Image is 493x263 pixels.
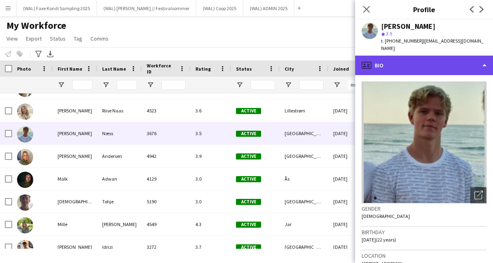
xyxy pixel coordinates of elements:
[196,0,243,16] button: (WAL) Coop 2025
[142,168,191,190] div: 4129
[328,168,377,190] div: [DATE]
[386,30,392,37] span: 3.5
[280,190,328,213] div: [GEOGRAPHIC_DATA]
[58,66,82,72] span: First Name
[191,190,231,213] div: 3.0
[285,66,294,72] span: City
[45,49,55,59] app-action-btn: Export XLSX
[236,199,261,205] span: Active
[381,38,484,51] span: | [EMAIL_ADDRESS][DOMAIN_NAME]
[97,213,142,235] div: [PERSON_NAME]
[34,49,43,59] app-action-btn: Advanced filters
[191,122,231,144] div: 3.5
[142,122,191,144] div: 3676
[97,190,142,213] div: Tohje
[191,236,231,258] div: 3.7
[328,145,377,167] div: [DATE]
[97,168,142,190] div: Adwan
[50,35,66,42] span: Status
[348,80,372,90] input: Joined Filter Input
[90,35,109,42] span: Comms
[280,99,328,122] div: Lillestrøm
[72,80,92,90] input: First Name Filter Input
[362,82,487,203] img: Crew avatar or photo
[328,99,377,122] div: [DATE]
[280,168,328,190] div: Ås
[17,66,31,72] span: Photo
[142,236,191,258] div: 3272
[236,66,252,72] span: Status
[470,187,487,203] div: Open photos pop-in
[142,213,191,235] div: 4549
[236,131,261,137] span: Active
[53,190,97,213] div: [DEMOGRAPHIC_DATA]
[299,80,324,90] input: City Filter Input
[17,103,33,120] img: Vanessa Riise Naas
[47,33,69,44] a: Status
[17,0,97,16] button: (WAL) Faxe Kondi Sampling 2025
[142,190,191,213] div: 5190
[355,56,493,75] div: Bio
[17,194,33,211] img: Christian Tohje
[117,80,137,90] input: Last Name Filter Input
[17,172,33,188] img: Malk Adwan
[147,63,176,75] span: Workforce ID
[280,236,328,258] div: [GEOGRAPHIC_DATA]
[280,145,328,167] div: [GEOGRAPHIC_DATA]
[285,81,292,88] button: Open Filter Menu
[161,80,186,90] input: Workforce ID Filter Input
[362,252,487,259] h3: Location
[362,229,487,236] h3: Birthday
[102,66,126,72] span: Last Name
[17,217,33,233] img: Mille Jacobsen
[71,33,86,44] a: Tag
[328,190,377,213] div: [DATE]
[142,99,191,122] div: 4523
[355,4,493,15] h3: Profile
[97,145,142,167] div: Andersen
[362,237,396,243] span: [DATE] (22 years)
[236,153,261,160] span: Active
[362,205,487,212] h3: Gender
[381,38,423,44] span: t. [PHONE_NUMBER]
[17,149,33,165] img: Jenny Marie Ragnhild Andersen
[328,122,377,144] div: [DATE]
[236,176,261,182] span: Active
[53,122,97,144] div: [PERSON_NAME]
[381,23,435,30] div: [PERSON_NAME]
[195,66,211,72] span: Rating
[53,213,97,235] div: Mille
[362,213,410,219] span: [DEMOGRAPHIC_DATA]
[17,240,33,256] img: Alban Idrizi
[53,145,97,167] div: [PERSON_NAME]
[6,19,66,32] span: My Workforce
[6,35,18,42] span: View
[17,126,33,142] img: Fredrik Bronken Næss
[142,145,191,167] div: 4942
[251,80,275,90] input: Status Filter Input
[280,122,328,144] div: [GEOGRAPHIC_DATA]
[53,236,97,258] div: [PERSON_NAME]
[102,81,109,88] button: Open Filter Menu
[191,168,231,190] div: 3.0
[53,99,97,122] div: [PERSON_NAME]
[333,66,349,72] span: Joined
[147,81,154,88] button: Open Filter Menu
[236,222,261,228] span: Active
[236,244,261,250] span: Active
[333,81,341,88] button: Open Filter Menu
[328,213,377,235] div: [DATE]
[53,168,97,190] div: Malk
[97,236,142,258] div: Idrizi
[23,33,45,44] a: Export
[58,81,65,88] button: Open Filter Menu
[280,213,328,235] div: Jar
[97,99,142,122] div: Riise Naas
[243,0,294,16] button: (WAL) ADMIN 2025
[191,145,231,167] div: 3.9
[97,0,196,16] button: (WAL) [PERSON_NAME] // Festivalsommer
[328,236,377,258] div: [DATE]
[74,35,82,42] span: Tag
[87,33,112,44] a: Comms
[191,99,231,122] div: 3.6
